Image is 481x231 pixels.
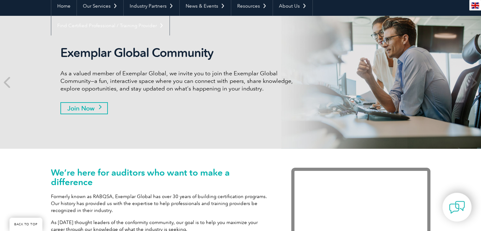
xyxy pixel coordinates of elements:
[60,46,298,60] h2: Exemplar Global Community
[9,218,42,231] a: BACK TO TOP
[449,199,465,215] img: contact-chat.png
[51,168,272,187] h1: We’re here for auditors who want to make a difference
[60,70,298,92] p: As a valued member of Exemplar Global, we invite you to join the Exemplar Global Community—a fun,...
[471,3,479,9] img: en
[51,193,272,214] p: Formerly known as RABQSA, Exemplar Global has over 30 years of building certification programs. O...
[60,102,108,114] a: Join Now
[51,16,170,35] a: Find Certified Professional / Training Provider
